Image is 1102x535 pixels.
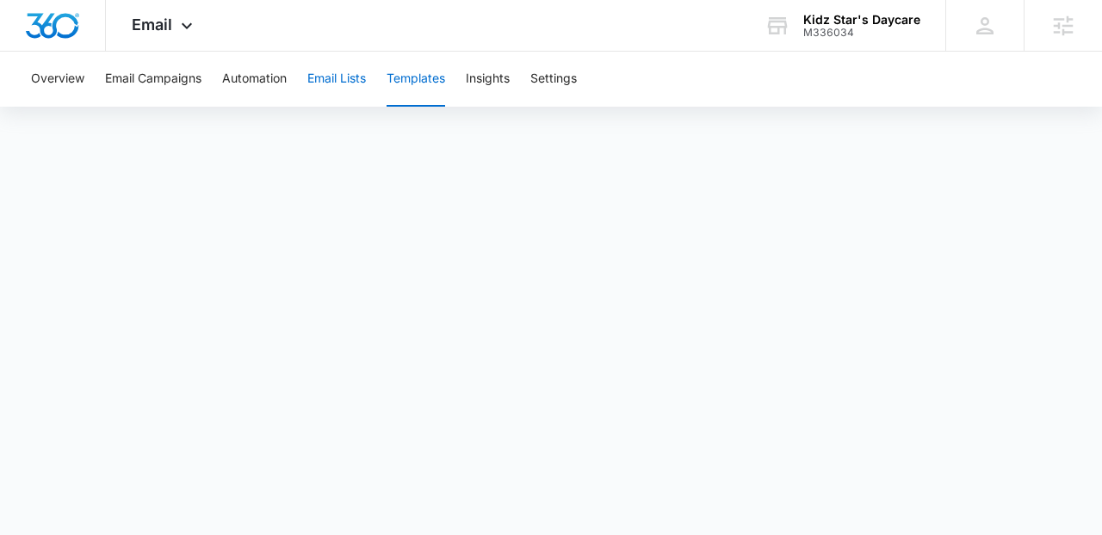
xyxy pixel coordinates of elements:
button: Insights [466,52,510,107]
button: Automation [222,52,287,107]
div: account name [803,13,920,27]
button: Email Campaigns [105,52,201,107]
button: Email Lists [307,52,366,107]
button: Overview [31,52,84,107]
span: Email [132,15,172,34]
div: account id [803,27,920,39]
button: Templates [387,52,445,107]
button: Settings [530,52,577,107]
